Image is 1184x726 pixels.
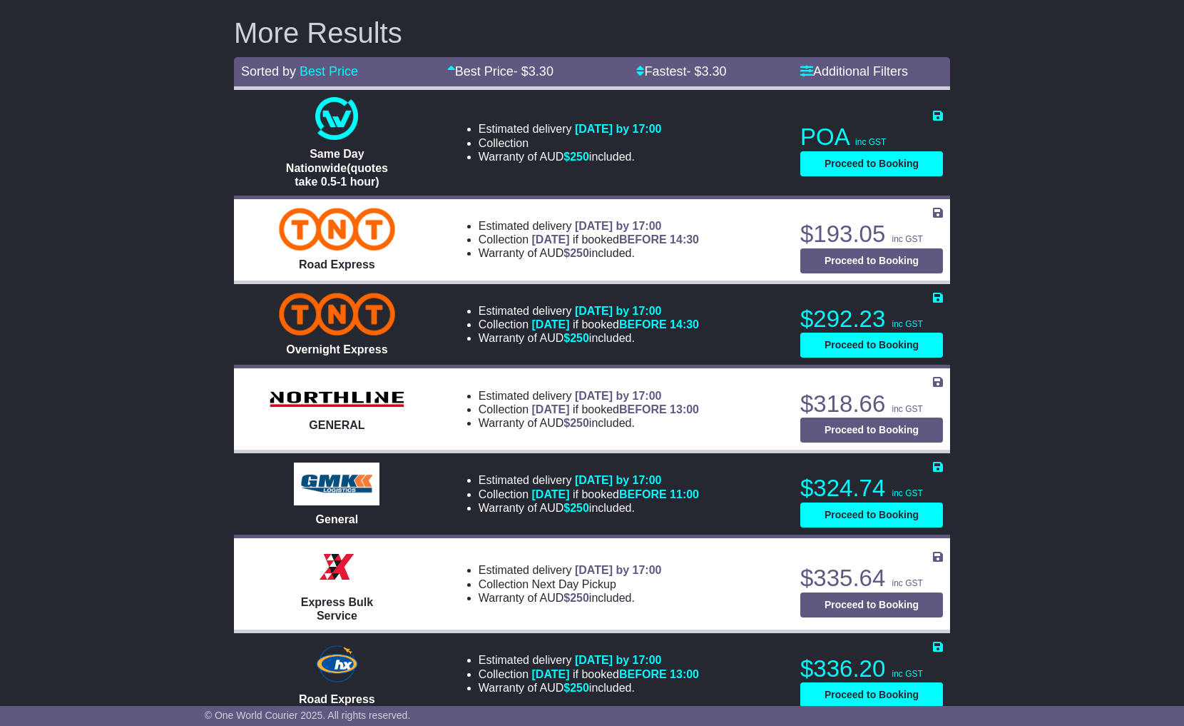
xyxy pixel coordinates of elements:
span: inc GST [892,669,922,679]
span: BEFORE [619,233,667,246]
span: [DATE] by 17:00 [575,220,662,232]
span: 11:00 [670,488,699,500]
span: $ [563,502,589,514]
img: TNT Domestic: Overnight Express [279,293,395,336]
img: TNT Domestic: Road Express [279,208,395,251]
span: - $ [514,64,553,79]
a: Additional Filters [800,64,908,79]
span: © One World Courier 2025. All rights reserved. [205,710,411,721]
span: inc GST [892,319,922,329]
p: $336.20 [800,655,943,683]
span: BEFORE [619,488,667,500]
span: if booked [532,488,699,500]
li: Estimated delivery [479,122,662,136]
li: Warranty of AUD included. [479,501,699,515]
span: Sorted by [241,64,296,79]
p: POA [800,123,943,151]
a: Best Price [300,64,358,79]
a: Fastest- $3.30 [636,64,726,79]
span: [DATE] by 17:00 [575,390,662,402]
span: BEFORE [619,403,667,415]
li: Warranty of AUD included. [479,150,662,163]
span: 250 [570,151,589,163]
span: [DATE] by 17:00 [575,305,662,317]
span: $ [563,151,589,163]
li: Estimated delivery [479,473,699,487]
p: $335.64 [800,564,943,593]
button: Proceed to Booking [800,682,943,707]
span: Express Bulk Service [301,596,373,622]
span: 250 [570,502,589,514]
span: if booked [532,403,699,415]
span: [DATE] [532,318,570,331]
span: General [316,513,359,525]
span: if booked [532,233,699,246]
li: Collection [479,667,699,681]
span: BEFORE [619,668,667,680]
p: $292.23 [800,305,943,333]
p: $318.66 [800,390,943,418]
span: Same Day Nationwide(quotes take 0.5-1 hour) [286,148,388,187]
span: $ [563,332,589,344]
li: Collection [479,403,699,416]
span: $ [563,592,589,604]
span: inc GST [892,404,922,414]
button: Proceed to Booking [800,333,943,358]
span: inc GST [892,578,922,588]
span: inc GST [892,488,922,498]
span: inc GST [892,234,922,244]
span: $ [563,682,589,694]
span: 250 [570,332,589,344]
button: Proceed to Booking [800,593,943,617]
span: inc GST [855,137,886,147]
span: 14:30 [670,233,699,246]
img: GMK Logistics: General [294,463,379,505]
img: Northline Distribution: GENERAL [265,387,408,411]
span: 3.30 [702,64,727,79]
li: Warranty of AUD included. [479,331,699,345]
h2: More Results [234,17,950,49]
a: Best Price- $3.30 [447,64,553,79]
span: [DATE] by 17:00 [575,123,662,135]
span: [DATE] [532,488,570,500]
span: Road Express [299,258,375,271]
button: Proceed to Booking [800,418,943,443]
span: Road Express [299,693,375,705]
li: Warranty of AUD included. [479,681,699,695]
span: 250 [570,417,589,429]
span: [DATE] by 17:00 [575,474,662,486]
li: Collection [479,233,699,246]
li: Collection [479,578,662,591]
li: Collection [479,488,699,501]
span: Overnight Express [286,343,387,356]
li: Estimated delivery [479,389,699,403]
span: [DATE] [532,668,570,680]
img: One World Courier: Same Day Nationwide(quotes take 0.5-1 hour) [315,97,358,140]
span: [DATE] [532,233,570,246]
li: Estimated delivery [479,304,699,318]
li: Collection [479,318,699,331]
span: 250 [570,592,589,604]
span: - $ [686,64,726,79]
span: 3.30 [529,64,553,79]
button: Proceed to Booking [800,151,943,176]
span: [DATE] by 17:00 [575,564,662,576]
li: Estimated delivery [479,653,699,667]
span: Next Day Pickup [532,578,616,590]
p: $324.74 [800,474,943,503]
li: Estimated delivery [479,563,662,577]
span: $ [563,247,589,259]
li: Estimated delivery [479,219,699,233]
span: GENERAL [309,419,364,431]
span: 14:30 [670,318,699,331]
span: [DATE] by 17:00 [575,654,662,666]
p: $193.05 [800,220,943,248]
img: Hunter Express: Road Express [313,642,360,685]
button: Proceed to Booking [800,248,943,273]
li: Warranty of AUD included. [479,416,699,430]
span: if booked [532,668,699,680]
span: 250 [570,682,589,694]
span: BEFORE [619,318,667,331]
span: if booked [532,318,699,331]
button: Proceed to Booking [800,503,943,528]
